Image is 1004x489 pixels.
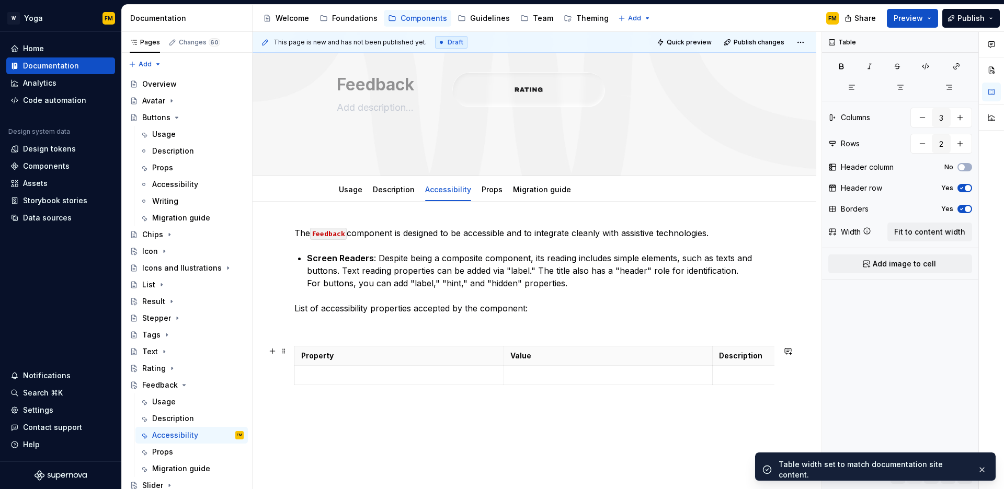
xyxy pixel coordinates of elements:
[125,109,248,126] a: Buttons
[887,223,972,241] button: Fit to content width
[23,439,40,450] div: Help
[6,141,115,157] a: Design tokens
[237,430,242,440] div: FM
[152,146,194,156] div: Description
[273,38,427,46] span: This page is new and has not been published yet.
[142,246,158,257] div: Icon
[135,460,248,477] a: Migration guide
[6,158,115,174] a: Components
[307,252,774,289] p: : Despite being a composite component, its reading includes simple elements, such as texts and bu...
[35,470,87,481] svg: Supernova Logo
[105,14,113,22] div: FM
[152,463,210,474] div: Migration guide
[23,370,71,381] div: Notifications
[23,161,70,171] div: Components
[510,351,706,361] p: Value
[779,459,969,480] div: Table width set to match documentation site content.
[152,447,173,457] div: Props
[24,13,43,24] div: Yoga
[142,112,170,123] div: Buttons
[6,192,115,209] a: Storybook stories
[142,363,166,374] div: Rating
[125,92,248,109] a: Avatar
[135,159,248,176] a: Props
[142,380,178,390] div: Feedback
[448,38,463,46] span: Draft
[6,92,115,109] a: Code automation
[152,397,176,407] div: Usage
[6,209,115,226] a: Data sources
[401,13,447,24] div: Components
[477,178,507,200] div: Props
[125,57,165,72] button: Add
[6,40,115,57] a: Home
[654,35,716,50] button: Quick preview
[6,57,115,74] a: Documentation
[23,213,72,223] div: Data sources
[152,430,198,440] div: Accessibility
[453,10,514,27] a: Guidelines
[6,436,115,453] button: Help
[135,393,248,410] a: Usage
[125,343,248,360] a: Text
[142,96,165,106] div: Avatar
[125,327,248,343] a: Tags
[482,185,503,194] a: Props
[142,346,158,357] div: Text
[152,129,176,139] div: Usage
[23,405,53,415] div: Settings
[560,10,613,27] a: Theming
[841,112,870,123] div: Columns
[23,61,79,71] div: Documentation
[142,330,161,340] div: Tags
[125,76,248,92] a: Overview
[125,293,248,310] a: Result
[142,229,163,240] div: Chips
[384,10,451,27] a: Components
[615,11,654,26] button: Add
[142,263,222,273] div: Icons and Ilustrations
[125,276,248,293] a: List
[576,13,609,24] div: Theming
[944,163,953,171] label: No
[6,402,115,418] a: Settings
[301,351,497,361] p: Property
[894,13,923,24] span: Preview
[152,196,178,206] div: Writing
[721,35,789,50] button: Publish changes
[6,385,115,401] button: Search ⌘K
[6,75,115,91] a: Analytics
[135,427,248,444] a: AccessibilityFM
[470,13,510,24] div: Guidelines
[135,143,248,159] a: Description
[335,178,367,200] div: Usage
[130,38,160,46] div: Pages
[142,280,155,290] div: List
[135,126,248,143] a: Usage
[339,185,362,194] a: Usage
[513,185,571,194] a: Migration guide
[125,360,248,377] a: Rating
[509,178,575,200] div: Migration guide
[209,38,220,46] span: 60
[425,185,471,194] a: Accessibility
[841,227,861,237] div: Width
[125,243,248,260] a: Icon
[2,7,119,29] button: WYogaFM
[135,444,248,460] a: Props
[23,144,76,154] div: Design tokens
[142,79,177,89] div: Overview
[841,138,860,149] div: Rows
[6,367,115,384] button: Notifications
[152,213,210,223] div: Migration guide
[179,38,220,46] div: Changes
[335,72,730,97] textarea: Feedback
[135,410,248,427] a: Description
[6,419,115,436] button: Contact support
[307,253,374,263] strong: Screen Readers
[942,9,1000,28] button: Publish
[23,178,48,189] div: Assets
[23,78,56,88] div: Analytics
[125,377,248,393] a: Feedback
